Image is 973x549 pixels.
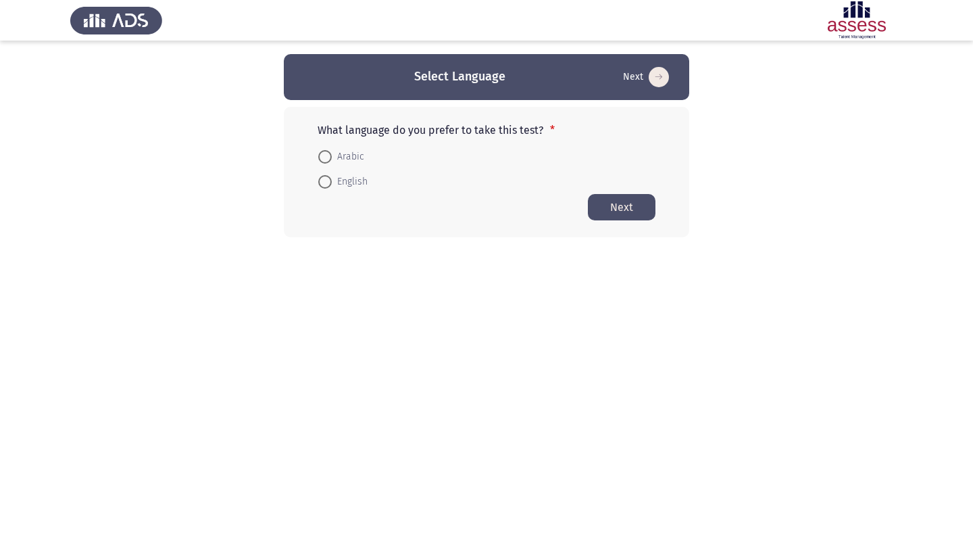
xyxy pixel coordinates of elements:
[588,194,655,220] button: Start assessment
[811,1,903,39] img: Assessment logo of ASSESS Focus 4 Module Assessment (EN/AR) (Basic - IB)
[332,174,368,190] span: English
[414,68,505,85] h3: Select Language
[318,124,655,137] p: What language do you prefer to take this test?
[332,149,364,165] span: Arabic
[619,66,673,88] button: Start assessment
[70,1,162,39] img: Assess Talent Management logo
